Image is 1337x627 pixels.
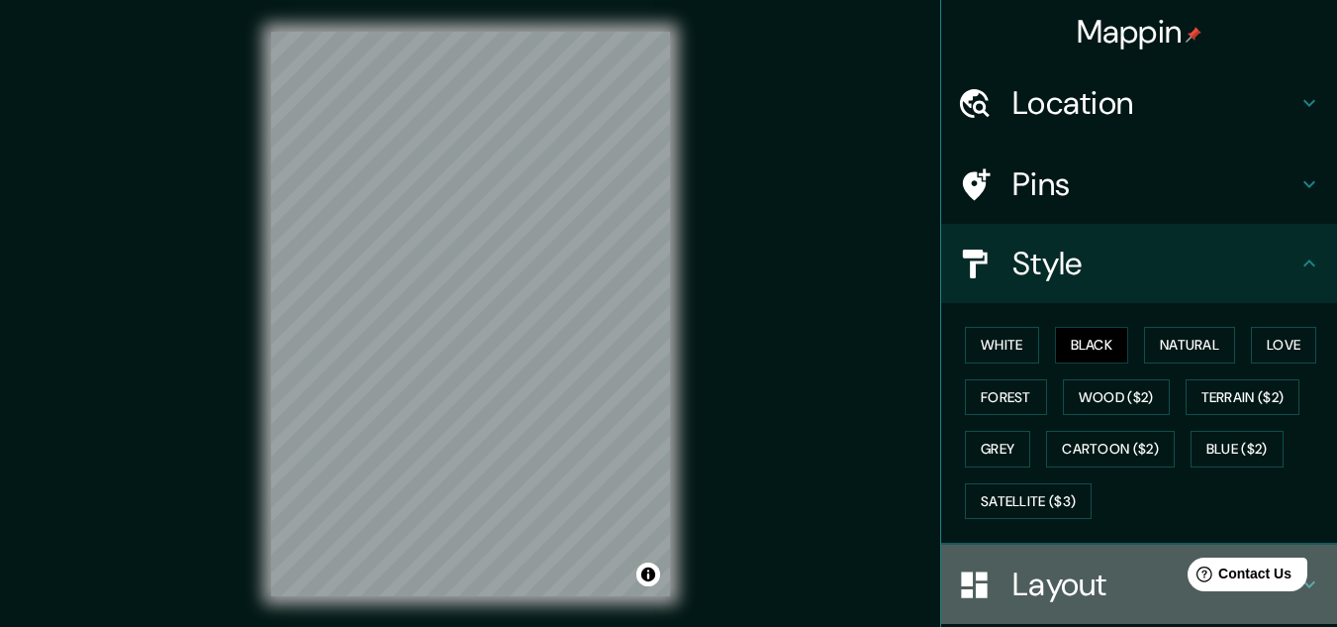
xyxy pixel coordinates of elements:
button: Forest [965,379,1047,416]
button: Grey [965,431,1030,468]
button: Love [1251,327,1316,364]
h4: Location [1012,83,1297,123]
div: Pins [941,145,1337,224]
div: Location [941,63,1337,143]
button: Cartoon ($2) [1046,431,1175,468]
button: Satellite ($3) [965,483,1092,520]
button: Wood ($2) [1063,379,1170,416]
button: Toggle attribution [636,563,660,586]
div: Layout [941,545,1337,624]
button: Natural [1144,327,1235,364]
h4: Pins [1012,164,1297,204]
canvas: Map [271,32,670,596]
button: White [965,327,1039,364]
iframe: Help widget launcher [1161,550,1315,605]
img: pin-icon.png [1186,27,1201,43]
h4: Layout [1012,565,1297,604]
button: Terrain ($2) [1186,379,1300,416]
h4: Style [1012,244,1297,283]
button: Black [1055,327,1129,364]
h4: Mappin [1077,12,1202,52]
button: Blue ($2) [1191,431,1284,468]
div: Style [941,224,1337,303]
